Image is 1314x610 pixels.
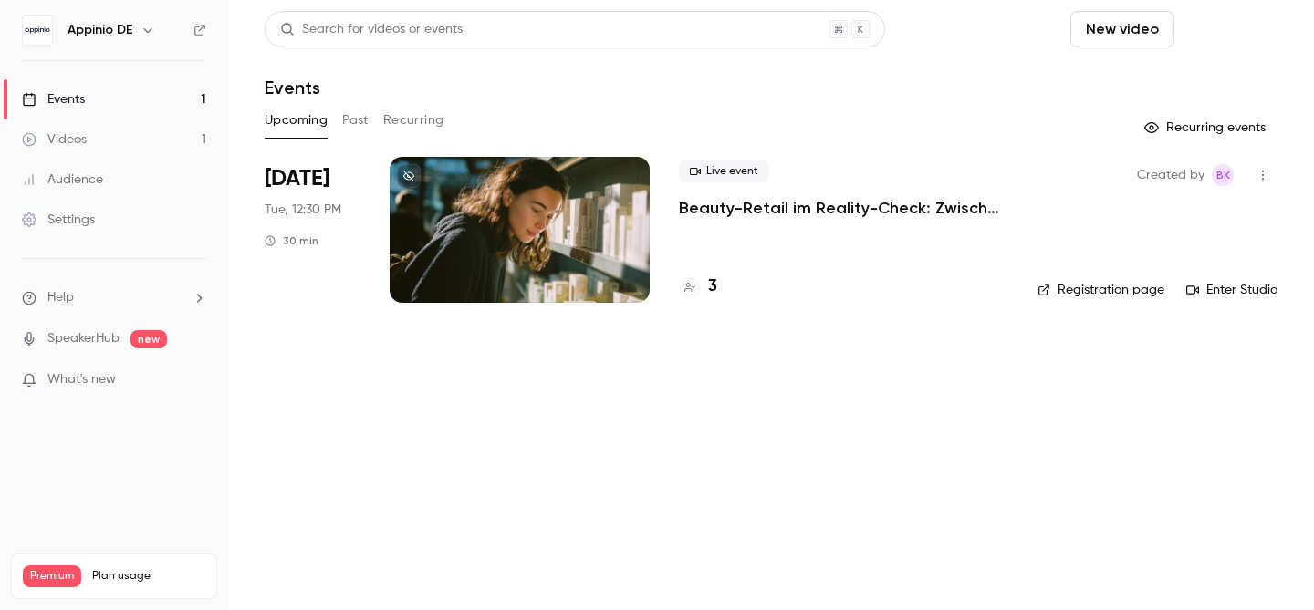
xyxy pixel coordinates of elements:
div: Settings [22,211,95,229]
a: SpeakerHub [47,329,120,348]
div: 30 min [265,233,318,248]
h1: Events [265,77,320,98]
span: Tue, 12:30 PM [265,201,341,219]
span: Plan usage [92,569,205,584]
button: Upcoming [265,106,328,135]
a: 3 [679,274,717,299]
span: Britta Kristin Agel [1212,164,1234,186]
span: [DATE] [265,164,329,193]
button: Schedule [1182,11,1277,47]
span: Help [47,288,74,307]
button: New video [1070,11,1174,47]
button: Recurring [383,106,444,135]
span: BK [1216,164,1230,186]
img: Appinio DE [23,16,52,45]
button: Past [342,106,369,135]
span: Premium [23,565,81,587]
div: Events [22,90,85,109]
span: Created by [1137,164,1204,186]
a: Beauty-Retail im Reality-Check: Zwischen Regal, Webshop und TikTok [679,197,1008,219]
h4: 3 [708,274,717,299]
div: Search for videos or events [280,20,463,39]
span: What's new [47,370,116,389]
div: Audience [22,171,103,189]
div: Sep 23 Tue, 12:30 PM (Europe/Berlin) [265,157,360,303]
li: help-dropdown-opener [22,288,206,307]
span: new [130,330,167,348]
a: Enter Studio [1186,281,1277,299]
a: Registration page [1038,281,1164,299]
span: Live event [679,160,769,182]
h6: Appinio DE [68,21,133,39]
button: Recurring events [1136,113,1277,142]
div: Videos [22,130,87,149]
